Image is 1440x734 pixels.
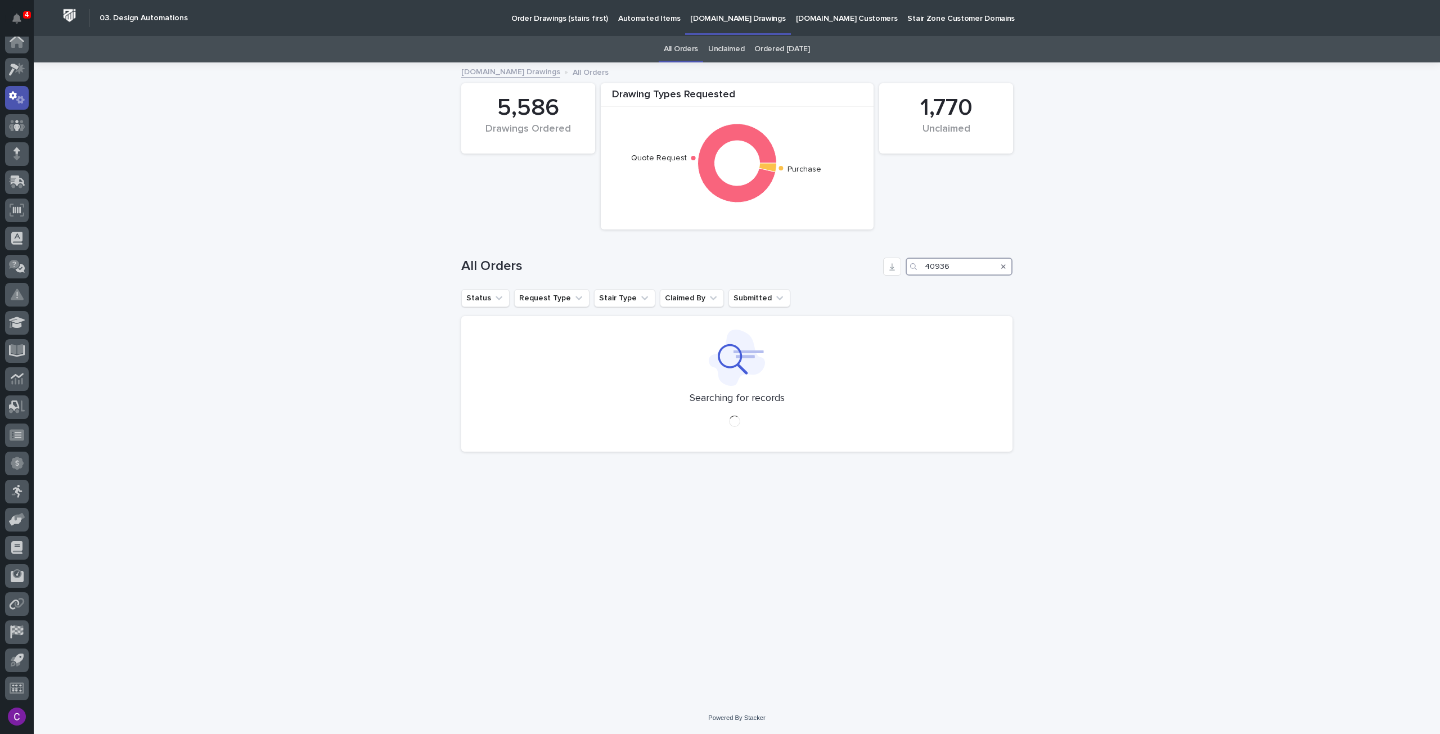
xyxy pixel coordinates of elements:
[25,11,29,19] p: 4
[594,289,655,307] button: Stair Type
[898,94,994,122] div: 1,770
[461,258,879,274] h1: All Orders
[59,5,80,26] img: Workspace Logo
[480,94,576,122] div: 5,586
[100,13,188,23] h2: 03. Design Automations
[906,258,1012,276] input: Search
[898,123,994,147] div: Unclaimed
[664,36,698,62] a: All Orders
[480,123,576,147] div: Drawings Ordered
[601,89,874,107] div: Drawing Types Requested
[708,714,765,721] a: Powered By Stacker
[514,289,589,307] button: Request Type
[5,7,29,30] button: Notifications
[660,289,724,307] button: Claimed By
[708,36,744,62] a: Unclaimed
[787,166,821,174] text: Purchase
[631,154,687,162] text: Quote Request
[14,13,29,31] div: Notifications4
[690,393,785,405] p: Searching for records
[461,65,560,78] a: [DOMAIN_NAME] Drawings
[461,289,510,307] button: Status
[754,36,810,62] a: Ordered [DATE]
[728,289,790,307] button: Submitted
[5,705,29,728] button: users-avatar
[573,65,609,78] p: All Orders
